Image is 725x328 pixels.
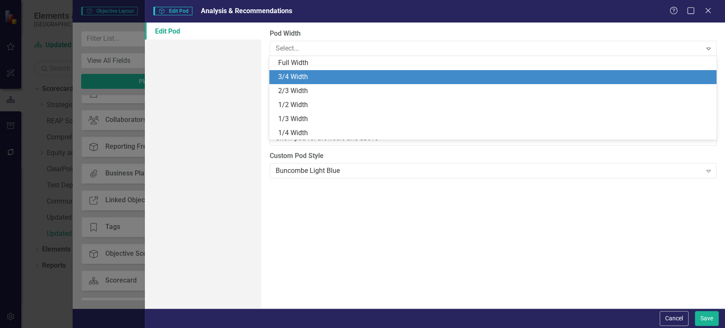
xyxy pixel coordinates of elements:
[278,58,711,68] div: Full Width
[270,151,717,161] label: Custom Pod Style
[153,7,192,15] span: Edit Pod
[278,72,711,82] div: 3/4 Width
[278,100,711,110] div: 1/2 Width
[145,23,261,40] a: Edit Pod
[270,29,717,39] label: Pod Width
[695,311,719,326] button: Save
[660,311,688,326] button: Cancel
[278,86,711,96] div: 2/3 Width
[276,166,702,175] div: Buncombe Light Blue
[201,7,292,15] span: Analysis & Recommendations
[278,128,711,138] div: 1/4 Width
[278,114,711,124] div: 1/3 Width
